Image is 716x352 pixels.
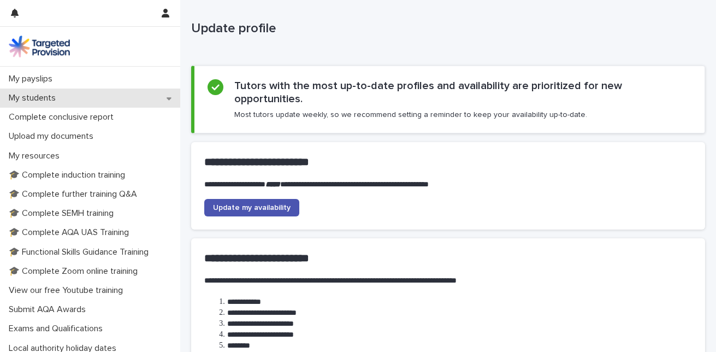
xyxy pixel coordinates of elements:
[234,79,691,105] h2: Tutors with the most up-to-date profiles and availability are prioritized for new opportunities.
[4,208,122,219] p: 🎓 Complete SEMH training
[4,93,64,103] p: My students
[4,227,138,238] p: 🎓 Complete AQA UAS Training
[191,21,701,37] p: Update profile
[4,266,146,277] p: 🎓 Complete Zoom online training
[9,36,70,57] img: M5nRWzHhSzIhMunXDL62
[4,170,134,180] p: 🎓 Complete induction training
[4,151,68,161] p: My resources
[234,110,587,120] p: Most tutors update weekly, so we recommend setting a reminder to keep your availability up-to-date.
[4,285,132,296] p: View our free Youtube training
[4,131,102,142] p: Upload my documents
[4,112,122,122] p: Complete conclusive report
[4,304,94,315] p: Submit AQA Awards
[4,74,61,84] p: My payslips
[204,199,299,216] a: Update my availability
[4,247,157,257] p: 🎓 Functional Skills Guidance Training
[4,189,146,200] p: 🎓 Complete further training Q&A
[213,204,291,212] span: Update my availability
[4,324,111,334] p: Exams and Qualifications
